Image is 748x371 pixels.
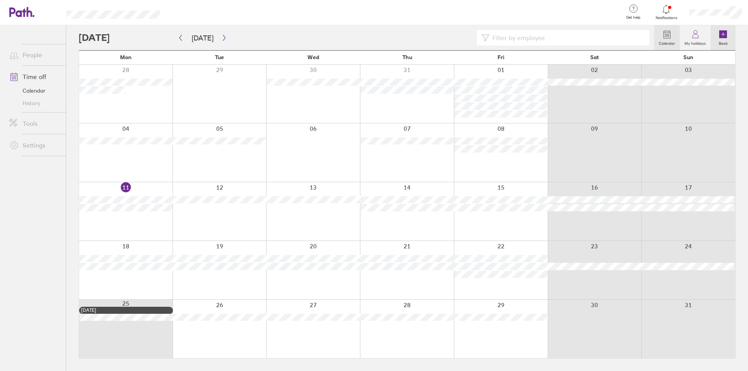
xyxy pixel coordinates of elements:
a: Notifications [654,4,679,20]
a: Tools [3,116,66,131]
span: Get help [621,15,646,20]
input: Filter by employee [489,30,645,45]
a: People [3,47,66,63]
a: Book [711,25,736,50]
label: Calendar [654,39,680,46]
a: My holidays [680,25,711,50]
span: Thu [402,54,412,60]
button: [DATE] [185,32,220,44]
span: Wed [307,54,319,60]
span: Mon [120,54,132,60]
span: Sun [683,54,693,60]
a: History [3,97,66,109]
label: My holidays [680,39,711,46]
span: Notifications [654,16,679,20]
span: Fri [497,54,505,60]
span: Sat [590,54,599,60]
label: Book [714,39,732,46]
a: Settings [3,137,66,153]
span: Tue [215,54,224,60]
a: Calendar [3,84,66,97]
div: [DATE] [81,308,171,313]
a: Calendar [654,25,680,50]
a: Time off [3,69,66,84]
